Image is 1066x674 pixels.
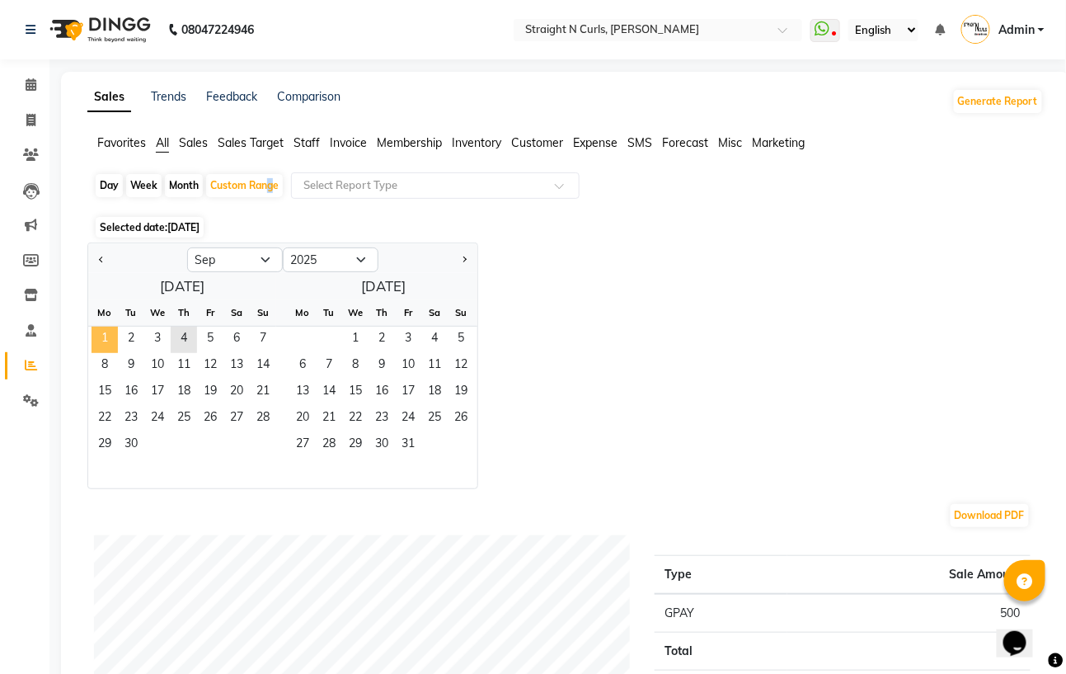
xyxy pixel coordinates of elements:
div: Friday, September 12, 2025 [197,353,223,379]
div: Wednesday, October 1, 2025 [342,327,369,353]
span: 5 [197,327,223,353]
div: Thursday, October 9, 2025 [369,353,395,379]
div: Tuesday, October 7, 2025 [316,353,342,379]
span: Favorites [97,135,146,150]
span: Admin [998,21,1035,39]
span: 25 [171,406,197,432]
div: Saturday, October 18, 2025 [421,379,448,406]
span: 27 [289,432,316,459]
span: 28 [316,432,342,459]
span: 4 [421,327,448,353]
td: 500 [787,633,1031,671]
span: 31 [395,432,421,459]
button: Download PDF [951,504,1029,527]
span: 6 [223,327,250,353]
div: Wednesday, October 29, 2025 [342,432,369,459]
span: 24 [144,406,171,432]
div: Tuesday, September 16, 2025 [118,379,144,406]
span: 13 [223,353,250,379]
div: Saturday, September 27, 2025 [223,406,250,432]
div: Friday, October 31, 2025 [395,432,421,459]
span: All [156,135,169,150]
div: Monday, October 27, 2025 [289,432,316,459]
div: Thursday, September 18, 2025 [171,379,197,406]
div: We [342,299,369,326]
a: Trends [151,89,186,104]
div: Friday, September 26, 2025 [197,406,223,432]
div: Monday, September 8, 2025 [92,353,118,379]
span: 15 [92,379,118,406]
span: 16 [118,379,144,406]
div: Friday, October 17, 2025 [395,379,421,406]
span: 20 [223,379,250,406]
div: Friday, October 3, 2025 [395,327,421,353]
div: Friday, October 24, 2025 [395,406,421,432]
div: Month [165,174,203,197]
div: Tu [316,299,342,326]
a: Sales [87,82,131,112]
span: 1 [342,327,369,353]
span: Marketing [752,135,805,150]
span: 18 [171,379,197,406]
span: 29 [342,432,369,459]
div: Friday, September 5, 2025 [197,327,223,353]
div: Monday, September 15, 2025 [92,379,118,406]
a: Feedback [206,89,257,104]
div: Saturday, September 20, 2025 [223,379,250,406]
span: 17 [144,379,171,406]
div: Tuesday, October 28, 2025 [316,432,342,459]
span: 10 [144,353,171,379]
div: Thursday, September 25, 2025 [171,406,197,432]
span: 2 [369,327,395,353]
div: Sa [421,299,448,326]
td: Total [655,633,787,671]
span: 27 [223,406,250,432]
div: Tuesday, October 21, 2025 [316,406,342,432]
div: Monday, October 13, 2025 [289,379,316,406]
div: Monday, October 6, 2025 [289,353,316,379]
div: Monday, September 29, 2025 [92,432,118,459]
div: Wednesday, September 24, 2025 [144,406,171,432]
span: 22 [92,406,118,432]
span: Invoice [330,135,367,150]
span: 9 [369,353,395,379]
select: Select year [283,247,378,272]
span: 30 [369,432,395,459]
span: Sales Target [218,135,284,150]
div: Day [96,174,123,197]
img: logo [42,7,155,53]
div: Wednesday, October 22, 2025 [342,406,369,432]
div: Tuesday, September 9, 2025 [118,353,144,379]
span: 30 [118,432,144,459]
span: 14 [250,353,276,379]
div: Tu [118,299,144,326]
div: Saturday, September 13, 2025 [223,353,250,379]
div: Wednesday, September 17, 2025 [144,379,171,406]
span: 15 [342,379,369,406]
span: Customer [511,135,563,150]
th: Type [655,556,787,595]
span: 10 [395,353,421,379]
div: Custom Range [206,174,283,197]
span: 8 [342,353,369,379]
span: SMS [627,135,652,150]
span: Misc [718,135,742,150]
div: Sunday, October 19, 2025 [448,379,474,406]
div: Su [250,299,276,326]
span: 20 [289,406,316,432]
button: Next month [458,247,471,273]
th: Sale Amount [787,556,1031,595]
div: Thursday, October 2, 2025 [369,327,395,353]
div: Sunday, October 5, 2025 [448,327,474,353]
div: Wednesday, October 15, 2025 [342,379,369,406]
button: Previous month [95,247,108,273]
span: 3 [144,327,171,353]
div: Monday, October 20, 2025 [289,406,316,432]
div: Tuesday, September 30, 2025 [118,432,144,459]
span: 1 [92,327,118,353]
div: Sa [223,299,250,326]
div: Fr [197,299,223,326]
span: 17 [395,379,421,406]
div: Thursday, October 30, 2025 [369,432,395,459]
span: 26 [448,406,474,432]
